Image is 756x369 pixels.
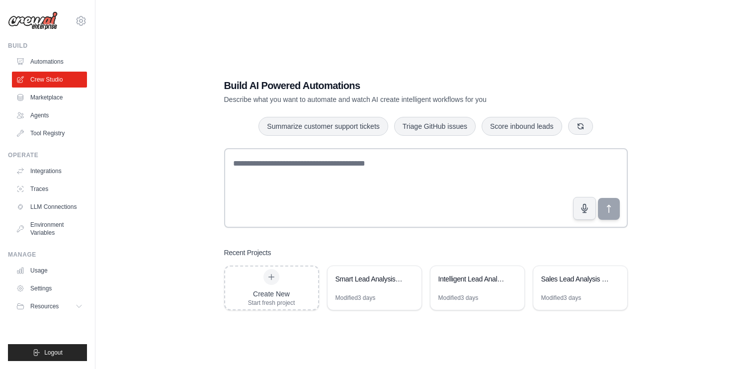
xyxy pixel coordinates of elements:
[12,263,87,278] a: Usage
[541,294,582,302] div: Modified 3 days
[394,117,476,136] button: Triage GitHub issues
[258,117,388,136] button: Summarize customer support tickets
[224,79,558,92] h1: Build AI Powered Automations
[12,163,87,179] a: Integrations
[8,251,87,259] div: Manage
[12,199,87,215] a: LLM Connections
[248,289,295,299] div: Create New
[12,90,87,105] a: Marketplace
[12,125,87,141] a: Tool Registry
[438,274,506,284] div: Intelligent Lead Analysis & Routing System
[482,117,562,136] button: Score inbound leads
[12,107,87,123] a: Agents
[8,344,87,361] button: Logout
[336,294,376,302] div: Modified 3 days
[541,274,609,284] div: Sales Lead Analysis & Routing System
[12,280,87,296] a: Settings
[438,294,479,302] div: Modified 3 days
[336,274,404,284] div: Smart Lead Analysis & Routing System
[224,248,271,258] h3: Recent Projects
[12,298,87,314] button: Resources
[44,349,63,357] span: Logout
[224,94,558,104] p: Describe what you want to automate and watch AI create intelligent workflows for you
[12,217,87,241] a: Environment Variables
[573,197,596,220] button: Click to speak your automation idea
[12,72,87,88] a: Crew Studio
[8,42,87,50] div: Build
[12,181,87,197] a: Traces
[568,118,593,135] button: Get new suggestions
[8,11,58,30] img: Logo
[30,302,59,310] span: Resources
[12,54,87,70] a: Automations
[248,299,295,307] div: Start fresh project
[8,151,87,159] div: Operate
